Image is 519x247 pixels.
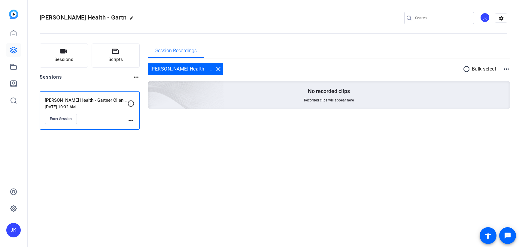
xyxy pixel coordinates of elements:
mat-icon: more_horiz [132,74,140,81]
img: embarkstudio-empty-session.png [81,22,224,152]
mat-icon: more_horiz [503,65,510,73]
span: Session Recordings [155,48,197,53]
img: blue-gradient.svg [9,10,18,19]
mat-icon: radio_button_unchecked [463,65,472,73]
mat-icon: close [215,65,222,73]
span: [PERSON_NAME] Health - Gartn [40,14,126,21]
span: Enter Session [50,116,72,121]
ngx-avatar: Jake Korinko [480,13,490,23]
mat-icon: message [504,232,511,239]
div: JK [6,223,21,237]
mat-icon: more_horiz [127,117,135,124]
p: No recorded clips [308,88,350,95]
p: Bulk select [472,65,496,73]
button: Scripts [92,44,140,68]
button: Enter Session [45,114,77,124]
div: JK [480,13,490,23]
mat-icon: accessibility [484,232,492,239]
mat-icon: settings [495,14,507,23]
input: Search [415,14,469,22]
h2: Sessions [40,74,62,85]
span: Sessions [54,56,73,63]
mat-icon: edit [129,16,137,23]
button: Sessions [40,44,88,68]
div: [PERSON_NAME] Health - Gartner Client Interview [148,63,223,75]
p: [DATE] 10:02 AM [45,104,127,109]
p: [PERSON_NAME] Health - Gartner Client Interview [45,97,127,104]
span: Scripts [108,56,123,63]
span: Recorded clips will appear here [304,98,354,103]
